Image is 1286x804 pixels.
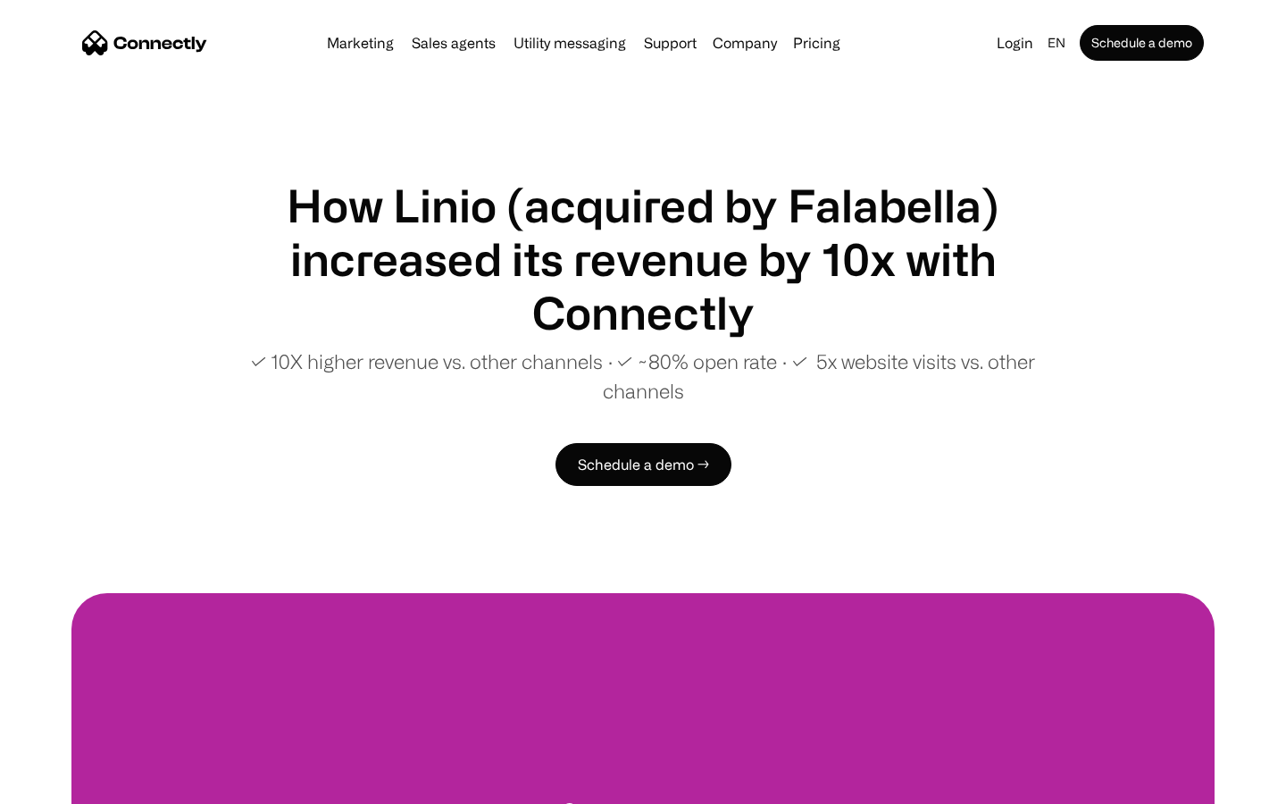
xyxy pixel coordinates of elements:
[637,36,704,50] a: Support
[713,30,777,55] div: Company
[214,347,1072,406] p: ✓ 10X higher revenue vs. other channels ∙ ✓ ~80% open rate ∙ ✓ 5x website visits vs. other channels
[990,30,1040,55] a: Login
[1080,25,1204,61] a: Schedule a demo
[506,36,633,50] a: Utility messaging
[320,36,401,50] a: Marketing
[18,771,107,798] aside: Language selected: English
[1048,30,1065,55] div: en
[36,773,107,798] ul: Language list
[405,36,503,50] a: Sales agents
[786,36,848,50] a: Pricing
[214,179,1072,339] h1: How Linio (acquired by Falabella) increased its revenue by 10x with Connectly
[555,443,731,486] a: Schedule a demo →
